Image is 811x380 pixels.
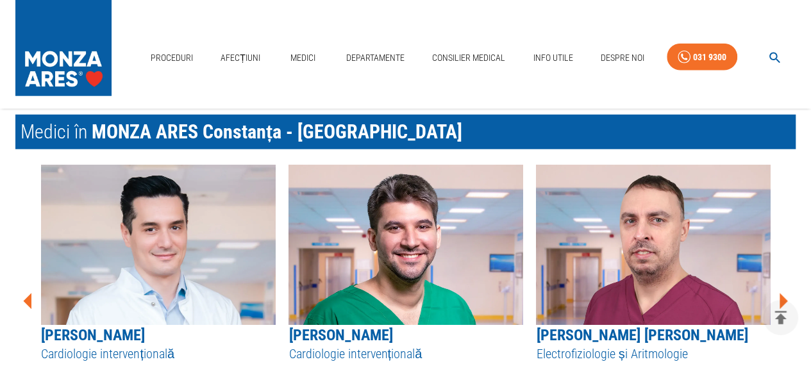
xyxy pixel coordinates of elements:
[763,300,798,335] button: delete
[528,45,578,71] a: Info Utile
[288,165,523,325] img: Dr. Adnan Mustafa
[41,345,276,363] h5: Cardiologie intervențională
[341,45,410,71] a: Departamente
[283,45,324,71] a: Medici
[15,115,796,149] h2: Medici în
[536,165,771,325] img: Dr. George Răzvan Maxim
[427,45,510,71] a: Consilier Medical
[288,345,523,363] h5: Cardiologie intervențională
[667,44,737,71] a: 031 9300
[41,326,145,344] a: [PERSON_NAME]
[146,45,198,71] a: Proceduri
[288,326,392,344] a: [PERSON_NAME]
[693,49,726,65] div: 031 9300
[536,326,748,344] a: [PERSON_NAME] [PERSON_NAME]
[92,120,462,143] span: MONZA ARES Constanța - [GEOGRAPHIC_DATA]
[215,45,265,71] a: Afecțiuni
[536,345,771,363] h5: Electrofiziologie și Aritmologie
[596,45,649,71] a: Despre Noi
